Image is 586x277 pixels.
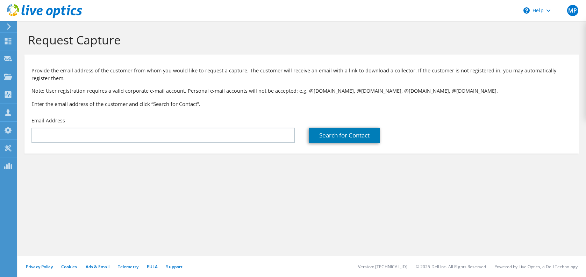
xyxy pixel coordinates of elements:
a: EULA [147,264,158,270]
p: Provide the email address of the customer from whom you would like to request a capture. The cust... [31,67,572,82]
li: Powered by Live Optics, a Dell Technology [494,264,578,270]
svg: \n [523,7,530,14]
a: Privacy Policy [26,264,53,270]
a: Cookies [61,264,77,270]
a: Support [166,264,183,270]
li: Version: [TECHNICAL_ID] [358,264,407,270]
h3: Enter the email address of the customer and click “Search for Contact”. [31,100,572,108]
label: Email Address [31,117,65,124]
span: MP [567,5,578,16]
p: Note: User registration requires a valid corporate e-mail account. Personal e-mail accounts will ... [31,87,572,95]
li: © 2025 Dell Inc. All Rights Reserved [416,264,486,270]
h1: Request Capture [28,33,572,47]
a: Telemetry [118,264,138,270]
a: Search for Contact [309,128,380,143]
a: Ads & Email [86,264,109,270]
